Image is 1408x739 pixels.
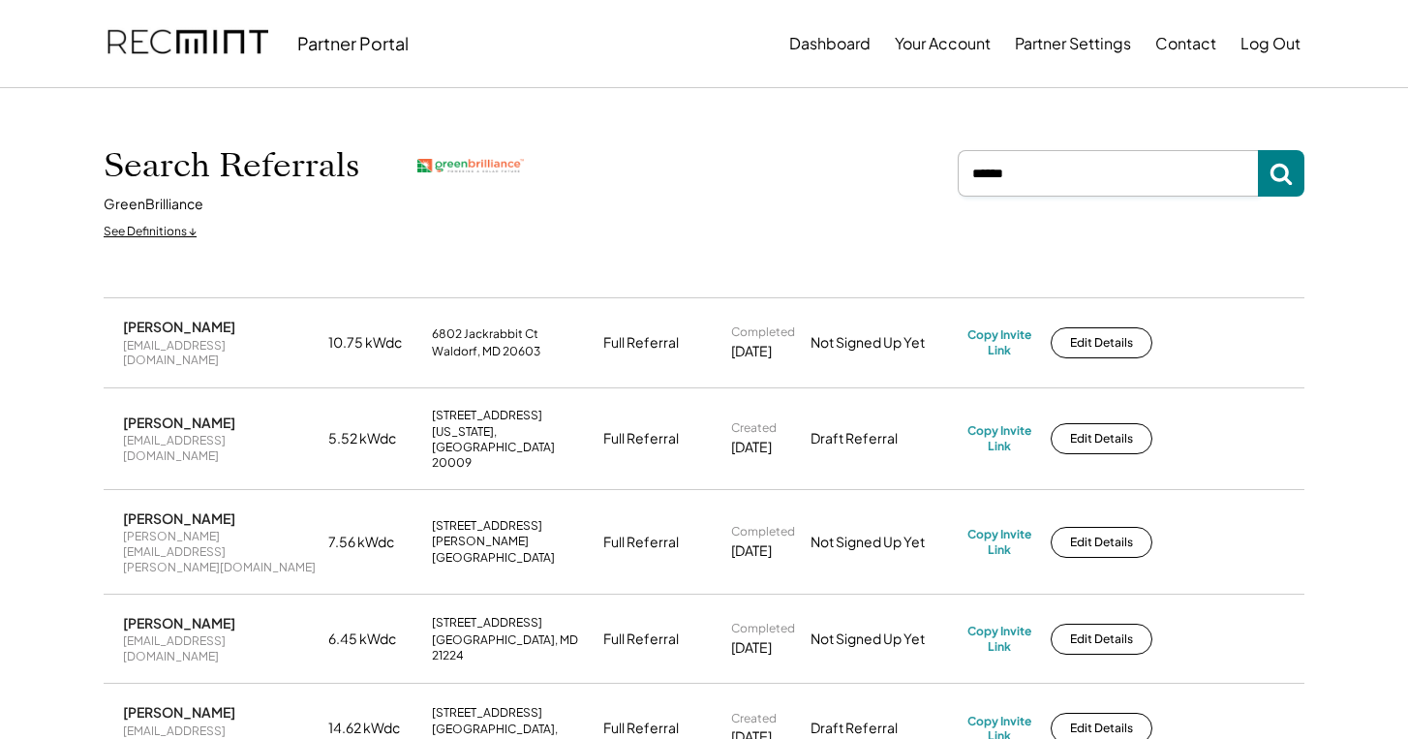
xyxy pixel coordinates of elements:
div: [EMAIL_ADDRESS][DOMAIN_NAME] [123,633,317,663]
div: [DATE] [731,438,772,457]
button: Edit Details [1051,423,1152,454]
div: Partner Portal [297,32,409,54]
img: greenbrilliance.png [417,159,524,173]
div: [DATE] [731,638,772,658]
div: Full Referral [603,429,679,448]
div: Copy Invite Link [967,423,1031,453]
div: Full Referral [603,533,679,552]
div: [PERSON_NAME] [123,509,235,527]
div: Draft Referral [811,719,956,738]
div: 10.75 kWdc [328,333,420,353]
img: recmint-logotype%403x.png [107,11,268,77]
button: Partner Settings [1015,24,1131,63]
div: [STREET_ADDRESS][PERSON_NAME] [432,518,592,548]
div: 6.45 kWdc [328,630,420,649]
div: Copy Invite Link [967,327,1031,357]
div: Created [731,420,777,436]
div: Copy Invite Link [967,527,1031,557]
div: Created [731,711,777,726]
button: Edit Details [1051,327,1152,358]
div: Not Signed Up Yet [811,630,956,649]
div: [US_STATE], [GEOGRAPHIC_DATA] 20009 [432,424,592,470]
div: [GEOGRAPHIC_DATA], MD 21224 [432,632,592,662]
div: 6802 Jackrabbit Ct [432,326,538,342]
div: [DATE] [731,342,772,361]
div: Copy Invite Link [967,624,1031,654]
div: [EMAIL_ADDRESS][DOMAIN_NAME] [123,338,317,368]
div: See Definitions ↓ [104,224,197,240]
div: Completed [731,324,795,340]
div: Draft Referral [811,429,956,448]
div: [PERSON_NAME] [123,614,235,631]
div: [PERSON_NAME] [123,318,235,335]
button: Dashboard [789,24,871,63]
div: [GEOGRAPHIC_DATA] [432,550,555,566]
h1: Search Referrals [104,145,359,186]
div: Completed [731,621,795,636]
div: Full Referral [603,630,679,649]
div: [PERSON_NAME] [123,414,235,431]
div: 14.62 kWdc [328,719,420,738]
div: [PERSON_NAME] [123,703,235,721]
div: [STREET_ADDRESS] [432,705,542,721]
button: Edit Details [1051,624,1152,655]
div: [STREET_ADDRESS] [432,408,542,423]
div: [PERSON_NAME][EMAIL_ADDRESS][PERSON_NAME][DOMAIN_NAME] [123,529,317,574]
div: 5.52 kWdc [328,429,420,448]
div: Not Signed Up Yet [811,333,956,353]
button: Your Account [895,24,991,63]
div: [EMAIL_ADDRESS][DOMAIN_NAME] [123,433,317,463]
button: Log Out [1240,24,1301,63]
div: Not Signed Up Yet [811,533,956,552]
div: Waldorf, MD 20603 [432,344,540,359]
div: Full Referral [603,719,679,738]
div: [DATE] [731,541,772,561]
div: Completed [731,524,795,539]
button: Contact [1155,24,1216,63]
div: Full Referral [603,333,679,353]
button: Edit Details [1051,527,1152,558]
div: [STREET_ADDRESS] [432,615,542,631]
div: GreenBrilliance [104,195,203,214]
div: 7.56 kWdc [328,533,420,552]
